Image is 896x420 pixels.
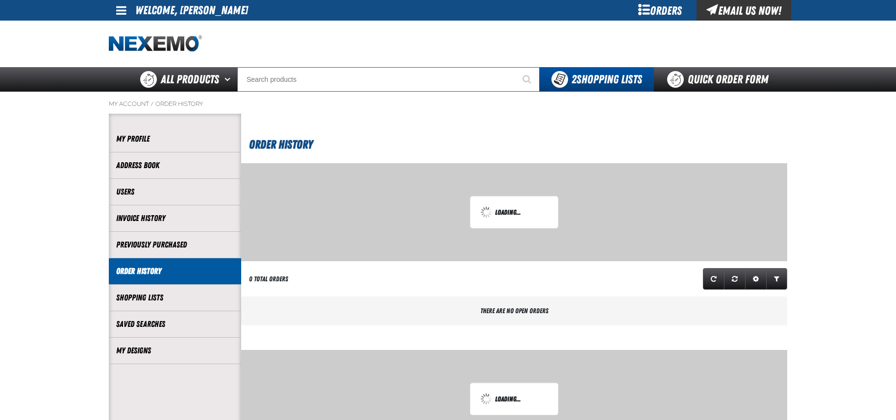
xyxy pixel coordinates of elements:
div: 0 Total Orders [249,274,288,284]
button: You have 2 Shopping Lists. Open to view details [540,67,654,92]
span: / [150,100,154,108]
a: Reset grid action [724,268,746,290]
a: Refresh grid action [703,268,724,290]
a: Address Book [116,160,234,171]
img: Nexemo logo [109,35,202,52]
input: Search [237,67,540,92]
a: Order History [116,266,234,277]
a: Users [116,186,234,198]
a: Quick Order Form [654,67,787,92]
a: Expand or Collapse Grid Filters [766,268,787,290]
strong: 2 [572,73,576,86]
span: Order History [249,138,313,151]
button: Open All Products pages [221,67,237,92]
span: All Products [161,71,219,88]
nav: Breadcrumbs [109,100,787,108]
a: Order History [155,100,203,108]
div: Loading... [480,206,548,218]
a: Previously Purchased [116,239,234,250]
a: Invoice History [116,213,234,224]
a: Saved Searches [116,319,234,330]
a: Home [109,35,202,52]
a: My Designs [116,345,234,356]
div: Loading... [480,393,548,405]
button: Start Searching [515,67,540,92]
a: My Profile [116,133,234,145]
a: My Account [109,100,149,108]
a: Expand or Collapse Grid Settings [745,268,767,290]
span: Shopping Lists [572,73,642,86]
a: Shopping Lists [116,292,234,303]
span: There are no open orders [480,307,548,315]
